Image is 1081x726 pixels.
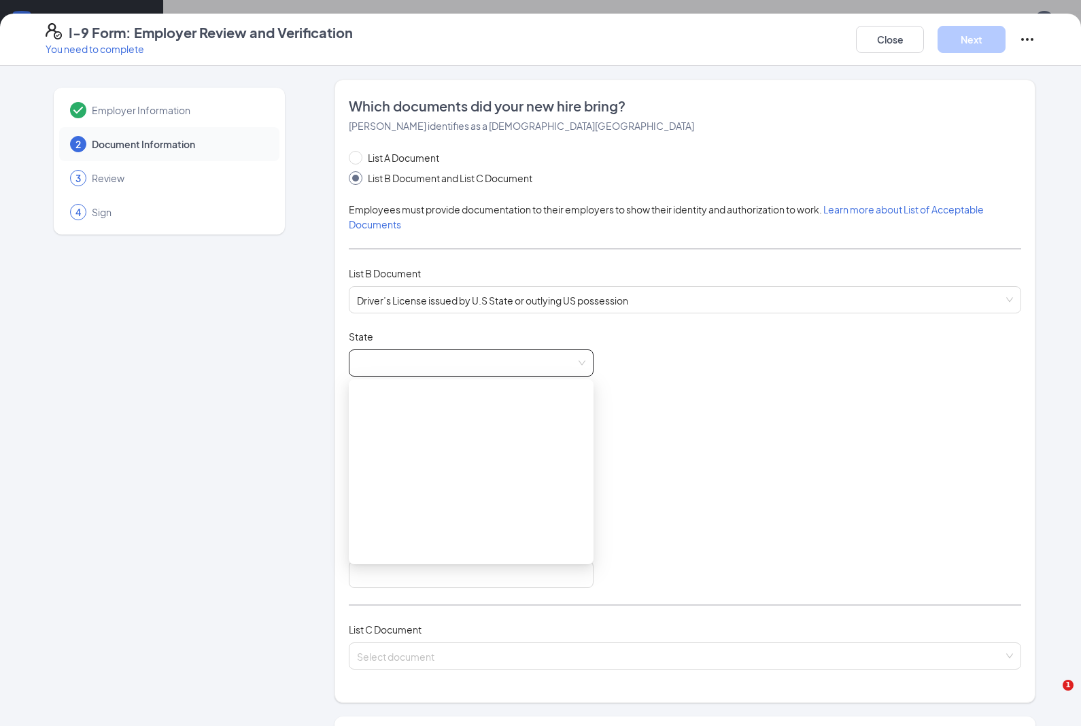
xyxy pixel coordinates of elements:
[349,330,373,343] span: State
[75,205,81,219] span: 4
[1035,680,1067,712] iframe: Intercom live chat
[92,205,266,219] span: Sign
[92,171,266,185] span: Review
[349,203,984,230] span: Employees must provide documentation to their employers to show their identity and authorization ...
[357,287,1013,313] span: Driver’s License issued by U.S State or outlying US possession
[46,42,353,56] p: You need to complete
[92,137,266,151] span: Document Information
[349,623,422,636] span: List C Document
[349,267,421,279] span: List B Document
[856,26,924,53] button: Close
[75,137,81,151] span: 2
[69,23,353,42] h4: I-9 Form: Employer Review and Verification
[92,103,266,117] span: Employer Information
[362,171,538,186] span: List B Document and List C Document
[349,120,694,132] span: [PERSON_NAME] identifies as a [DEMOGRAPHIC_DATA][GEOGRAPHIC_DATA]
[1019,31,1035,48] svg: Ellipses
[938,26,1006,53] button: Next
[349,97,1021,116] span: Which documents did your new hire bring?
[70,102,86,118] svg: Checkmark
[362,150,445,165] span: List A Document
[46,23,62,39] svg: FormI9EVerifyIcon
[1063,680,1074,691] span: 1
[75,171,81,185] span: 3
